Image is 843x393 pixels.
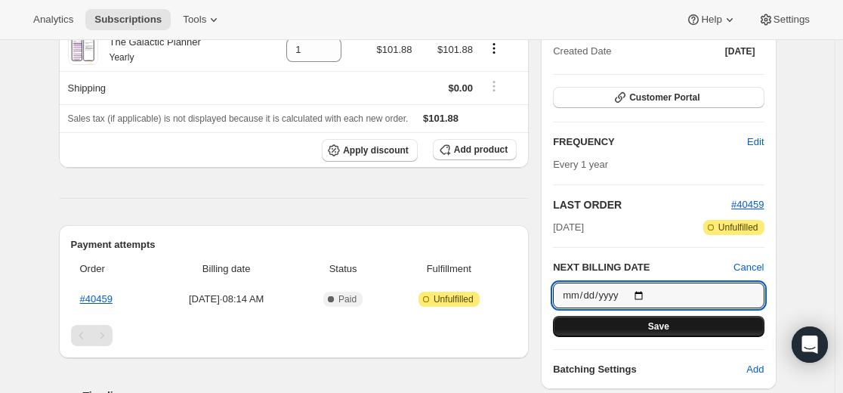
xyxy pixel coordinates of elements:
small: Yearly [110,52,134,63]
span: Sales tax (if applicable) is not displayed because it is calculated with each new order. [68,113,409,124]
span: Fulfillment [390,261,508,277]
button: Edit [738,130,773,154]
span: Customer Portal [629,91,699,104]
span: Help [701,14,721,26]
th: Shipping [59,71,259,104]
span: $101.88 [377,44,412,55]
span: Paid [338,293,357,305]
span: Created Date [553,44,611,59]
span: Every 1 year [553,159,608,170]
span: Save [648,320,669,333]
button: Analytics [24,9,82,30]
button: Apply discount [322,139,418,162]
button: [DATE] [716,41,764,62]
th: Order [71,252,153,286]
button: Customer Portal [553,87,764,108]
button: Shipping actions [482,78,506,94]
button: Add [737,357,773,382]
button: Add product [433,139,517,160]
a: #40459 [731,199,764,210]
h2: FREQUENCY [553,135,747,150]
button: Tools [174,9,230,30]
div: Open Intercom Messenger [792,326,828,363]
span: Unfulfilled [718,221,758,234]
button: Help [677,9,746,30]
div: The Galactic Planner [98,35,201,65]
h2: Payment attempts [71,237,517,252]
span: Add product [454,144,508,156]
button: #40459 [731,197,764,212]
span: Add [746,362,764,377]
span: Billing date [157,261,296,277]
nav: Pagination [71,325,517,346]
button: Save [553,316,764,337]
span: $0.00 [448,82,473,94]
button: Settings [749,9,819,30]
span: [DATE] · 08:14 AM [157,292,296,307]
button: Cancel [733,260,764,275]
span: Unfulfilled [434,293,474,305]
span: Analytics [33,14,73,26]
button: Subscriptions [85,9,171,30]
span: Edit [747,135,764,150]
span: Status [305,261,381,277]
span: Settings [774,14,810,26]
h2: NEXT BILLING DATE [553,260,733,275]
span: $101.88 [423,113,459,124]
h6: Batching Settings [553,362,746,377]
span: [DATE] [553,220,584,235]
span: Apply discount [343,144,409,156]
h2: LAST ORDER [553,197,731,212]
span: [DATE] [725,45,755,57]
button: Product actions [482,40,506,57]
span: Tools [183,14,206,26]
span: Subscriptions [94,14,162,26]
a: #40459 [80,293,113,305]
span: $101.88 [437,44,473,55]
